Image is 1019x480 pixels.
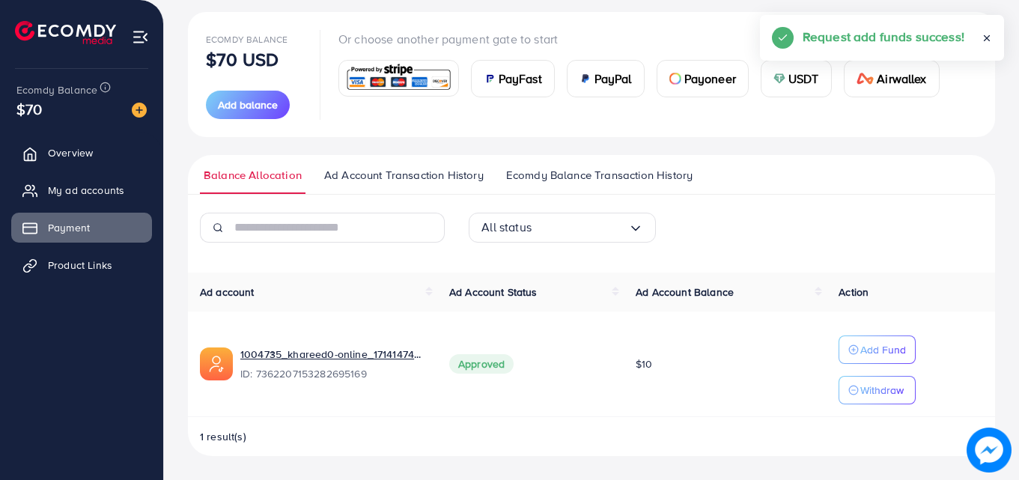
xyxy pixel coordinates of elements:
[204,167,302,183] span: Balance Allocation
[200,285,255,300] span: Ad account
[16,82,97,97] span: Ecomdy Balance
[839,285,869,300] span: Action
[324,167,484,183] span: Ad Account Transaction History
[499,70,542,88] span: PayFast
[48,220,90,235] span: Payment
[860,381,904,399] p: Withdraw
[788,70,819,88] span: USDT
[132,28,149,46] img: menu
[344,62,454,94] img: card
[132,103,147,118] img: image
[206,33,288,46] span: Ecomdy Balance
[761,60,832,97] a: cardUSDT
[206,91,290,119] button: Add balance
[48,145,93,160] span: Overview
[657,60,749,97] a: cardPayoneer
[15,21,116,44] img: logo
[471,60,555,97] a: cardPayFast
[532,216,628,239] input: Search for option
[636,285,734,300] span: Ad Account Balance
[240,347,425,381] div: <span class='underline'>1004735_khareed0-online_1714147446406</span></br>7362207153282695169
[449,285,538,300] span: Ad Account Status
[567,60,645,97] a: cardPayPal
[48,183,124,198] span: My ad accounts
[240,366,425,381] span: ID: 7362207153282695169
[860,341,906,359] p: Add Fund
[857,73,874,85] img: card
[803,27,964,46] h5: Request add funds success!
[469,213,656,243] div: Search for option
[338,60,459,97] a: card
[636,356,652,371] span: $10
[839,376,916,404] button: Withdraw
[839,335,916,364] button: Add Fund
[449,354,514,374] span: Approved
[218,97,278,112] span: Add balance
[773,73,785,85] img: card
[16,98,42,120] span: $70
[11,175,152,205] a: My ad accounts
[338,30,952,48] p: Or choose another payment gate to start
[200,347,233,380] img: ic-ads-acc.e4c84228.svg
[669,73,681,85] img: card
[484,73,496,85] img: card
[240,347,425,362] a: 1004735_khareed0-online_1714147446406
[11,250,152,280] a: Product Links
[580,73,591,85] img: card
[844,60,940,97] a: cardAirwallex
[594,70,632,88] span: PayPal
[200,429,246,444] span: 1 result(s)
[206,50,279,68] p: $70 USD
[11,213,152,243] a: Payment
[967,428,1012,473] img: image
[506,167,693,183] span: Ecomdy Balance Transaction History
[481,216,532,239] span: All status
[877,70,926,88] span: Airwallex
[48,258,112,273] span: Product Links
[684,70,736,88] span: Payoneer
[11,138,152,168] a: Overview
